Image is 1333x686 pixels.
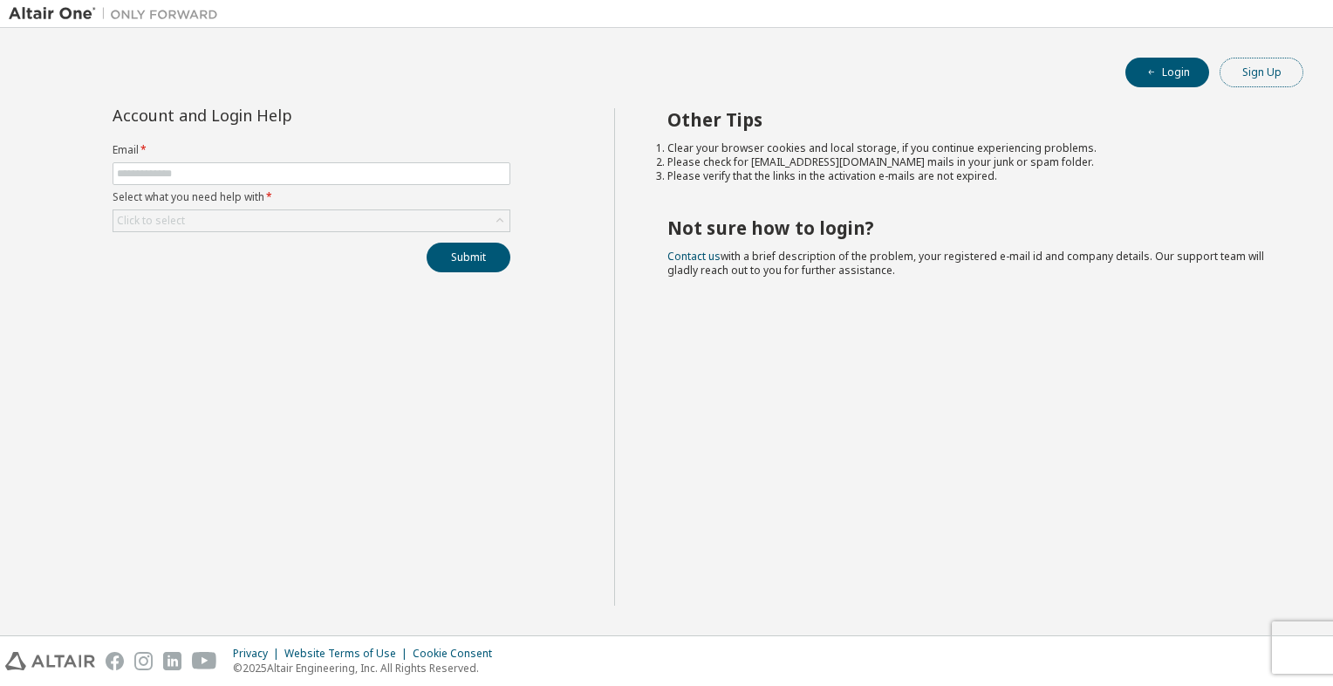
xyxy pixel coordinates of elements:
[667,141,1273,155] li: Clear your browser cookies and local storage, if you continue experiencing problems.
[667,249,721,264] a: Contact us
[134,652,153,670] img: instagram.svg
[9,5,227,23] img: Altair One
[113,108,431,122] div: Account and Login Help
[667,155,1273,169] li: Please check for [EMAIL_ADDRESS][DOMAIN_NAME] mails in your junk or spam folder.
[284,647,413,661] div: Website Terms of Use
[667,216,1273,239] h2: Not sure how to login?
[667,249,1264,278] span: with a brief description of the problem, your registered e-mail id and company details. Our suppo...
[113,190,510,204] label: Select what you need help with
[1125,58,1209,87] button: Login
[667,108,1273,131] h2: Other Tips
[192,652,217,670] img: youtube.svg
[413,647,502,661] div: Cookie Consent
[1220,58,1303,87] button: Sign Up
[233,647,284,661] div: Privacy
[113,210,509,231] div: Click to select
[5,652,95,670] img: altair_logo.svg
[113,143,510,157] label: Email
[106,652,124,670] img: facebook.svg
[667,169,1273,183] li: Please verify that the links in the activation e-mails are not expired.
[117,214,185,228] div: Click to select
[163,652,181,670] img: linkedin.svg
[427,243,510,272] button: Submit
[233,661,502,676] p: © 2025 Altair Engineering, Inc. All Rights Reserved.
